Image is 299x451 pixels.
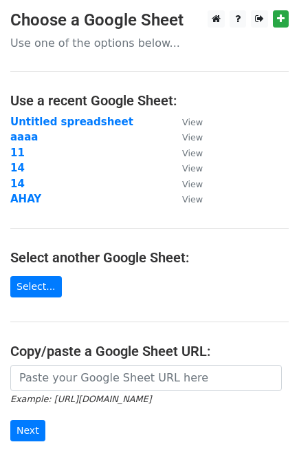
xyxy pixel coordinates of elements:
h3: Choose a Google Sheet [10,10,289,30]
small: View [182,163,203,174]
a: Select... [10,276,62,297]
small: View [182,148,203,158]
a: 11 [10,147,25,159]
a: View [168,178,203,190]
a: View [168,193,203,205]
h4: Select another Google Sheet: [10,249,289,266]
a: View [168,147,203,159]
h4: Use a recent Google Sheet: [10,92,289,109]
small: View [182,179,203,189]
small: View [182,132,203,143]
small: View [182,117,203,127]
a: 14 [10,178,25,190]
input: Next [10,420,45,441]
a: aaaa [10,131,38,143]
iframe: Chat Widget [230,385,299,451]
a: View [168,131,203,143]
p: Use one of the options below... [10,36,289,50]
a: View [168,116,203,128]
small: View [182,194,203,204]
a: View [168,162,203,174]
small: Example: [URL][DOMAIN_NAME] [10,394,151,404]
h4: Copy/paste a Google Sheet URL: [10,343,289,359]
a: Untitled spreadsheet [10,116,133,128]
a: 14 [10,162,25,174]
a: AHAY [10,193,41,205]
input: Paste your Google Sheet URL here [10,365,282,391]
